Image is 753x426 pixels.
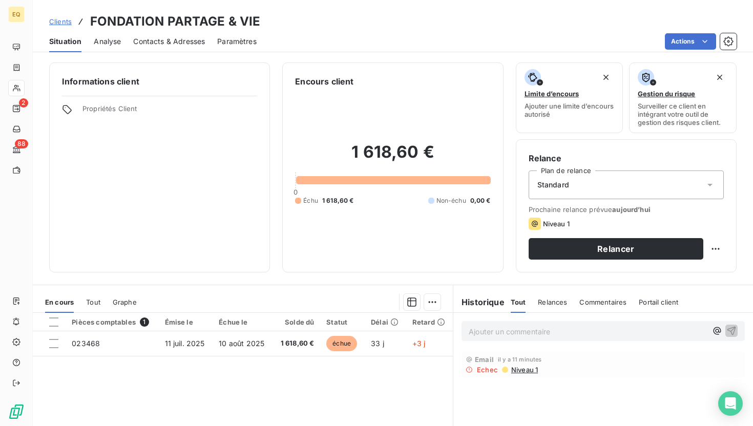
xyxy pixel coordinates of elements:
span: Tout [511,298,526,306]
span: 33 j [371,339,384,348]
span: Contacts & Adresses [133,36,205,47]
span: aujourd’hui [612,205,651,214]
span: Limite d’encours [525,90,579,98]
span: Non-échu [436,196,466,205]
span: échue [326,336,357,351]
span: Relances [538,298,567,306]
span: Graphe [113,298,137,306]
span: 88 [15,139,28,148]
span: Niveau 1 [543,220,570,228]
div: Échue le [219,318,266,326]
span: 1 [140,317,149,327]
div: Délai [371,318,400,326]
div: Émise le [165,318,207,326]
span: Prochaine relance prévue [529,205,724,214]
span: +3 j [412,339,426,348]
div: Retard [412,318,447,326]
span: Tout [86,298,100,306]
button: Gestion du risqueSurveiller ce client en intégrant votre outil de gestion des risques client. [629,62,737,133]
h6: Informations client [62,75,257,88]
a: Clients [49,16,72,27]
h6: Historique [453,296,505,308]
span: il y a 11 minutes [498,356,542,363]
span: Situation [49,36,81,47]
span: 023468 [72,339,100,348]
div: Solde dû [279,318,314,326]
span: 1 618,60 € [279,338,314,349]
h3: FONDATION PARTAGE & VIE [90,12,260,31]
span: Analyse [94,36,121,47]
span: Commentaires [579,298,626,306]
span: 1 618,60 € [322,196,354,205]
span: 0,00 € [470,196,491,205]
span: Portail client [639,298,678,306]
span: Clients [49,17,72,26]
h6: Relance [529,152,724,164]
div: Open Intercom Messenger [718,391,743,416]
span: En cours [45,298,74,306]
span: Paramètres [217,36,257,47]
img: Logo LeanPay [8,403,25,420]
span: 2 [19,98,28,108]
span: Gestion du risque [638,90,695,98]
span: 0 [294,188,298,196]
button: Limite d’encoursAjouter une limite d’encours autorisé [516,62,623,133]
span: Echec [477,366,498,374]
div: EQ [8,6,25,23]
span: Propriétés Client [82,104,257,119]
a: 2 [8,100,24,117]
span: Surveiller ce client en intégrant votre outil de gestion des risques client. [638,102,728,126]
button: Actions [665,33,716,50]
div: Pièces comptables [72,317,152,327]
span: 11 juil. 2025 [165,339,205,348]
span: Niveau 1 [510,366,538,374]
span: Échu [303,196,318,205]
span: Email [475,355,494,364]
button: Relancer [529,238,703,260]
h2: 1 618,60 € [295,142,490,173]
span: Ajouter une limite d’encours autorisé [525,102,615,118]
a: 88 [8,141,24,158]
span: Standard [537,180,569,190]
div: Statut [326,318,359,326]
h6: Encours client [295,75,353,88]
span: 10 août 2025 [219,339,264,348]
